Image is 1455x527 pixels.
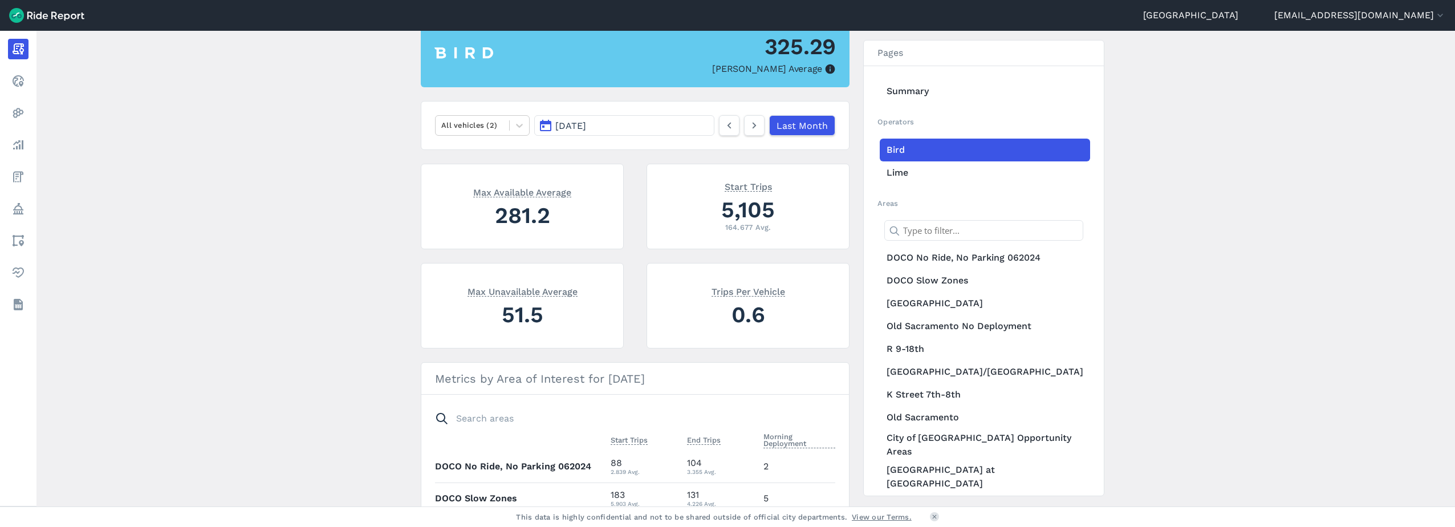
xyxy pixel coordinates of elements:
[880,360,1090,383] a: [GEOGRAPHIC_DATA]/[GEOGRAPHIC_DATA]
[687,433,721,447] button: End Trips
[877,116,1090,127] h2: Operators
[880,383,1090,406] a: K Street 7th-8th
[884,220,1083,241] input: Type to filter...
[8,262,29,283] a: Health
[435,451,606,483] th: DOCO No Ride, No Parking 062024
[435,200,609,231] div: 281.2
[435,483,606,514] th: DOCO Slow Zones
[880,493,1090,525] a: [GEOGRAPHIC_DATA] at [GEOGRAPHIC_DATA]
[687,467,754,477] div: 3.355 Avg.
[9,8,84,23] img: Ride Report
[712,62,836,76] div: [PERSON_NAME] Average
[880,315,1090,338] a: Old Sacramento No Deployment
[555,120,586,131] span: [DATE]
[687,498,754,509] div: 4.226 Avg.
[880,139,1090,161] a: Bird
[712,285,785,297] span: Trips Per Vehicle
[611,456,678,477] div: 88
[864,40,1104,66] h3: Pages
[8,135,29,155] a: Analyze
[880,338,1090,360] a: R 9-18th
[687,488,754,509] div: 131
[725,180,772,192] span: Start Trips
[880,429,1090,461] a: City of [GEOGRAPHIC_DATA] Opportunity Areas
[611,433,648,445] span: Start Trips
[611,488,678,509] div: 183
[534,115,714,136] button: [DATE]
[468,285,578,297] span: Max Unavailable Average
[1143,9,1238,22] a: [GEOGRAPHIC_DATA]
[759,451,835,483] td: 2
[880,161,1090,184] a: Lime
[8,230,29,251] a: Areas
[428,408,828,429] input: Search areas
[661,194,835,225] div: 5,105
[763,430,835,451] button: Morning Deployment
[687,456,754,477] div: 104
[687,433,721,445] span: End Trips
[763,430,835,448] span: Morning Deployment
[765,31,836,62] div: 325.29
[759,483,835,514] td: 5
[435,299,609,330] div: 51.5
[611,467,678,477] div: 2.839 Avg.
[880,246,1090,269] a: DOCO No Ride, No Parking 062024
[421,363,849,395] h3: Metrics by Area of Interest for [DATE]
[880,461,1090,493] a: [GEOGRAPHIC_DATA] at [GEOGRAPHIC_DATA]
[8,71,29,91] a: Realtime
[769,115,835,136] a: Last Month
[434,47,493,59] img: Bird
[1274,9,1446,22] button: [EMAIL_ADDRESS][DOMAIN_NAME]
[880,269,1090,292] a: DOCO Slow Zones
[877,198,1090,209] h2: Areas
[852,512,912,522] a: View our Terms.
[880,406,1090,429] a: Old Sacramento
[611,498,678,509] div: 5.903 Avg.
[661,222,835,233] div: 164.677 Avg.
[880,80,1090,103] a: Summary
[661,299,835,330] div: 0.6
[880,292,1090,315] a: [GEOGRAPHIC_DATA]
[8,39,29,59] a: Report
[611,433,648,447] button: Start Trips
[8,198,29,219] a: Policy
[8,294,29,315] a: Datasets
[8,167,29,187] a: Fees
[473,186,571,197] span: Max Available Average
[8,103,29,123] a: Heatmaps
